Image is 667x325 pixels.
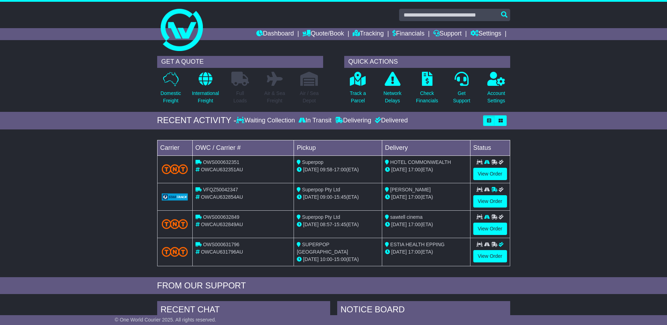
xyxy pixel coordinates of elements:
[416,90,438,104] p: Check Financials
[349,71,366,108] a: Track aParcel
[203,214,239,220] span: OWS000632849
[297,166,379,173] div: - (ETA)
[391,194,407,200] span: [DATE]
[294,140,382,155] td: Pickup
[303,167,319,172] span: [DATE]
[203,187,238,192] span: VFQZ50042347
[320,167,332,172] span: 09:58
[162,164,188,174] img: TNT_Domestic.png
[264,90,285,104] p: Air & Sea Freight
[303,194,319,200] span: [DATE]
[201,167,243,172] span: OWCAU632351AU
[385,248,467,256] div: (ETA)
[160,71,181,108] a: DomesticFreight
[157,115,237,126] div: RECENT ACTIVITY -
[385,166,467,173] div: (ETA)
[320,256,332,262] span: 10:00
[390,187,431,192] span: [PERSON_NAME]
[470,28,501,40] a: Settings
[391,167,407,172] span: [DATE]
[192,90,219,104] p: International Freight
[353,28,384,40] a: Tracking
[302,214,340,220] span: Superpop Pty Ltd
[473,223,507,235] a: View Order
[297,193,379,201] div: - (ETA)
[157,281,510,291] div: FROM OUR SUPPORT
[236,117,296,125] div: Waiting Collection
[297,256,379,263] div: - (ETA)
[302,159,323,165] span: Superpop
[297,221,379,228] div: - (ETA)
[391,222,407,227] span: [DATE]
[203,242,239,247] span: OWS000631796
[320,194,332,200] span: 09:00
[334,167,346,172] span: 17:00
[201,194,243,200] span: OWCAU632854AU
[383,71,402,108] a: NetworkDelays
[201,249,243,255] span: OWCAU631796AU
[115,317,216,323] span: © One World Courier 2025. All rights reserved.
[297,242,348,255] span: SUPERPOP [GEOGRAPHIC_DATA]
[157,56,323,68] div: GET A QUOTE
[162,247,188,256] img: TNT_Domestic.png
[256,28,294,40] a: Dashboard
[350,90,366,104] p: Track a Parcel
[162,219,188,229] img: TNT_Domestic.png
[473,250,507,262] a: View Order
[385,193,467,201] div: (ETA)
[334,222,346,227] span: 15:45
[473,195,507,208] a: View Order
[453,71,470,108] a: GetSupport
[334,256,346,262] span: 15:00
[390,159,451,165] span: HOTEL COMMONWEALTH
[157,301,330,320] div: RECENT CHAT
[416,71,438,108] a: CheckFinancials
[408,222,421,227] span: 17:00
[470,140,510,155] td: Status
[303,256,319,262] span: [DATE]
[392,28,424,40] a: Financials
[203,159,239,165] span: OWS000632351
[408,194,421,200] span: 17:00
[390,214,423,220] span: sawtell cinema
[433,28,462,40] a: Support
[302,28,344,40] a: Quote/Book
[192,140,294,155] td: OWC / Carrier #
[162,193,188,200] img: GetCarrierServiceLogo
[373,117,408,125] div: Delivered
[473,168,507,180] a: View Order
[297,117,333,125] div: In Transit
[192,71,219,108] a: InternationalFreight
[160,90,181,104] p: Domestic Freight
[157,140,192,155] td: Carrier
[231,90,249,104] p: Full Loads
[337,301,510,320] div: NOTICE BOARD
[487,71,506,108] a: AccountSettings
[320,222,332,227] span: 08:57
[302,187,340,192] span: Superpop Pty Ltd
[303,222,319,227] span: [DATE]
[344,56,510,68] div: QUICK ACTIONS
[453,90,470,104] p: Get Support
[391,249,407,255] span: [DATE]
[383,90,401,104] p: Network Delays
[300,90,319,104] p: Air / Sea Depot
[390,242,445,247] span: ESTIA HEALTH EPPING
[333,117,373,125] div: Delivering
[487,90,505,104] p: Account Settings
[201,222,243,227] span: OWCAU632849AU
[385,221,467,228] div: (ETA)
[408,249,421,255] span: 17:00
[382,140,470,155] td: Delivery
[334,194,346,200] span: 15:45
[408,167,421,172] span: 17:00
